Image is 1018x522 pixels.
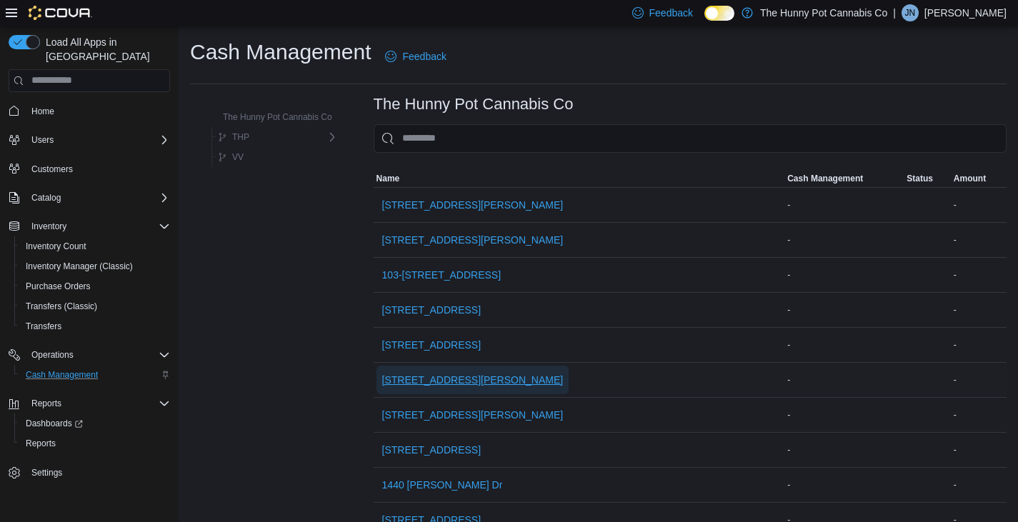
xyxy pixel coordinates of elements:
[26,102,170,120] span: Home
[374,170,785,187] button: Name
[784,371,904,388] div: -
[907,173,933,184] span: Status
[382,443,481,457] span: [STREET_ADDRESS]
[31,221,66,232] span: Inventory
[376,366,569,394] button: [STREET_ADDRESS][PERSON_NAME]
[784,406,904,423] div: -
[14,276,176,296] button: Purchase Orders
[784,196,904,214] div: -
[951,266,1007,283] div: -
[203,109,338,126] button: The Hunny Pot Cannabis Co
[31,349,74,361] span: Operations
[20,238,92,255] a: Inventory Count
[3,345,176,365] button: Operations
[760,4,887,21] p: The Hunny Pot Cannabis Co
[26,301,97,312] span: Transfers (Classic)
[31,467,62,478] span: Settings
[382,268,501,282] span: 103-[STREET_ADDRESS]
[26,131,59,149] button: Users
[20,238,170,255] span: Inventory Count
[26,281,91,292] span: Purchase Orders
[402,49,446,64] span: Feedback
[31,134,54,146] span: Users
[376,401,569,429] button: [STREET_ADDRESS][PERSON_NAME]
[14,316,176,336] button: Transfers
[26,346,79,363] button: Operations
[26,241,86,252] span: Inventory Count
[26,321,61,332] span: Transfers
[379,42,451,71] a: Feedback
[784,441,904,458] div: -
[374,124,1007,153] input: This is a search bar. As you type, the results lower in the page will automatically filter.
[382,303,481,317] span: [STREET_ADDRESS]
[20,415,89,432] a: Dashboards
[649,6,693,20] span: Feedback
[232,151,244,163] span: VV
[951,406,1007,423] div: -
[26,189,66,206] button: Catalog
[902,4,919,21] div: John Nichol
[26,131,170,149] span: Users
[3,101,176,121] button: Home
[376,436,486,464] button: [STREET_ADDRESS]
[951,336,1007,353] div: -
[893,4,896,21] p: |
[904,170,950,187] button: Status
[951,196,1007,214] div: -
[26,103,60,120] a: Home
[376,331,486,359] button: [STREET_ADDRESS]
[784,336,904,353] div: -
[40,35,170,64] span: Load All Apps in [GEOGRAPHIC_DATA]
[9,95,170,521] nav: Complex example
[14,256,176,276] button: Inventory Manager (Classic)
[951,371,1007,388] div: -
[382,198,564,212] span: [STREET_ADDRESS][PERSON_NAME]
[26,395,67,412] button: Reports
[26,369,98,381] span: Cash Management
[20,258,170,275] span: Inventory Manager (Classic)
[784,231,904,249] div: -
[26,218,170,235] span: Inventory
[31,398,61,409] span: Reports
[20,298,103,315] a: Transfers (Classic)
[31,106,54,117] span: Home
[951,476,1007,493] div: -
[924,4,1007,21] p: [PERSON_NAME]
[3,216,176,236] button: Inventory
[26,218,72,235] button: Inventory
[26,463,170,481] span: Settings
[26,160,170,178] span: Customers
[20,278,96,295] a: Purchase Orders
[232,131,249,143] span: THP
[20,318,67,335] a: Transfers
[905,4,916,21] span: JN
[223,111,332,123] span: The Hunny Pot Cannabis Co
[14,365,176,385] button: Cash Management
[3,188,176,208] button: Catalog
[3,393,176,413] button: Reports
[20,298,170,315] span: Transfers (Classic)
[374,96,574,113] h3: The Hunny Pot Cannabis Co
[20,258,139,275] a: Inventory Manager (Classic)
[190,38,371,66] h1: Cash Management
[784,170,904,187] button: Cash Management
[26,464,68,481] a: Settings
[954,173,986,184] span: Amount
[20,435,170,452] span: Reports
[20,435,61,452] a: Reports
[784,476,904,493] div: -
[376,191,569,219] button: [STREET_ADDRESS][PERSON_NAME]
[31,192,61,204] span: Catalog
[951,301,1007,318] div: -
[26,261,133,272] span: Inventory Manager (Classic)
[787,173,863,184] span: Cash Management
[31,164,73,175] span: Customers
[376,296,486,324] button: [STREET_ADDRESS]
[29,6,92,20] img: Cova
[382,373,564,387] span: [STREET_ADDRESS][PERSON_NAME]
[3,159,176,179] button: Customers
[20,415,170,432] span: Dashboards
[212,149,249,166] button: VV
[26,395,170,412] span: Reports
